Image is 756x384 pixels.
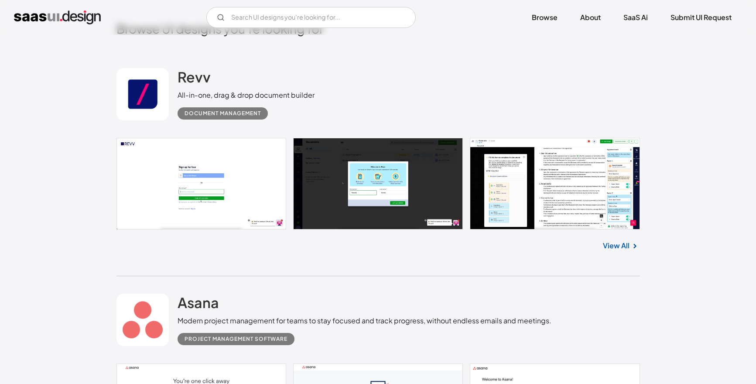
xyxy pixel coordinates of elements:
[178,90,315,100] div: All-in-one, drag & drop document builder
[206,7,416,28] form: Email Form
[521,8,568,27] a: Browse
[613,8,658,27] a: SaaS Ai
[178,68,211,90] a: Revv
[178,294,219,311] h2: Asana
[603,240,629,251] a: View All
[116,21,640,36] h2: Browse UI designs you’re looking for
[660,8,742,27] a: Submit UI Request
[185,108,261,119] div: Document Management
[178,315,551,326] div: Modern project management for teams to stay focused and track progress, without endless emails an...
[178,68,211,86] h2: Revv
[570,8,611,27] a: About
[178,294,219,315] a: Asana
[14,10,101,24] a: home
[206,7,416,28] input: Search UI designs you're looking for...
[185,334,287,344] div: Project Management Software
